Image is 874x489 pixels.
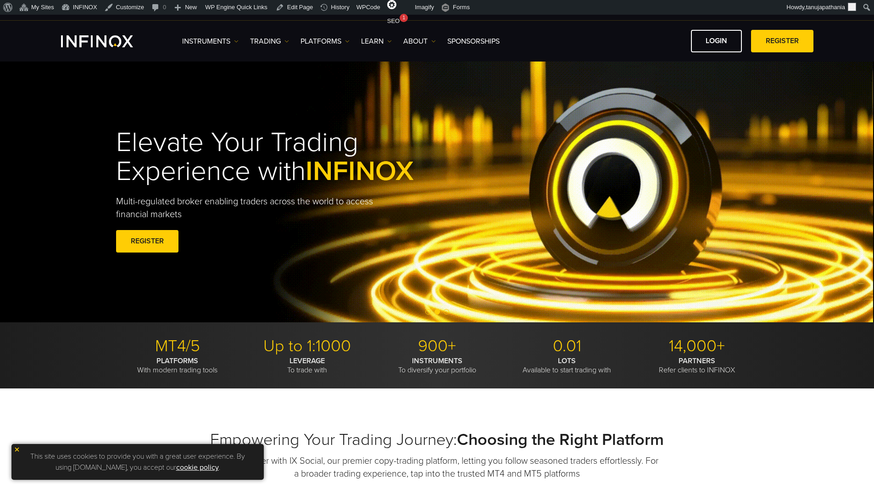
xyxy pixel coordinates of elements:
[116,195,389,221] p: Multi-regulated broker enabling traders across the world to access financial markets
[400,14,408,22] div: 1
[361,36,392,47] a: Learn
[156,356,198,365] strong: PLATFORMS
[116,356,239,375] p: With modern trading tools
[457,430,664,450] strong: Choosing the Right Platform
[301,36,350,47] a: PLATFORMS
[61,35,155,47] a: INFINOX Logo
[635,356,758,375] p: Refer clients to INFINOX
[412,356,462,365] strong: INSTRUMENTS
[403,36,436,47] a: ABOUT
[425,309,431,315] span: Go to slide 1
[289,356,325,365] strong: LEVERAGE
[635,336,758,356] p: 14,000+
[806,4,845,11] span: tanujapathania
[215,455,660,480] p: Trade smarter with IX Social, our premier copy-trading platform, letting you follow seasoned trad...
[679,356,715,365] strong: PARTNERS
[182,36,239,47] a: Instruments
[306,155,414,188] span: INFINOX
[116,430,758,450] h2: Empowering Your Trading Journey:
[116,128,456,186] h1: Elevate Your Trading Experience with
[116,336,239,356] p: MT4/5
[447,36,500,47] a: SPONSORSHIPS
[14,446,20,453] img: yellow close icon
[16,449,259,475] p: This site uses cookies to provide you with a great user experience. By using [DOMAIN_NAME], you a...
[176,463,219,472] a: cookie policy
[246,356,369,375] p: To trade with
[250,36,289,47] a: TRADING
[506,336,629,356] p: 0.01
[691,30,742,52] a: LOGIN
[387,17,400,24] span: SEO
[434,309,440,315] span: Go to slide 2
[376,356,499,375] p: To diversify your portfolio
[246,336,369,356] p: Up to 1:1000
[751,30,813,52] a: REGISTER
[506,356,629,375] p: Available to start trading with
[116,230,178,253] a: REGISTER
[444,309,449,315] span: Go to slide 3
[376,336,499,356] p: 900+
[558,356,576,365] strong: LOTS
